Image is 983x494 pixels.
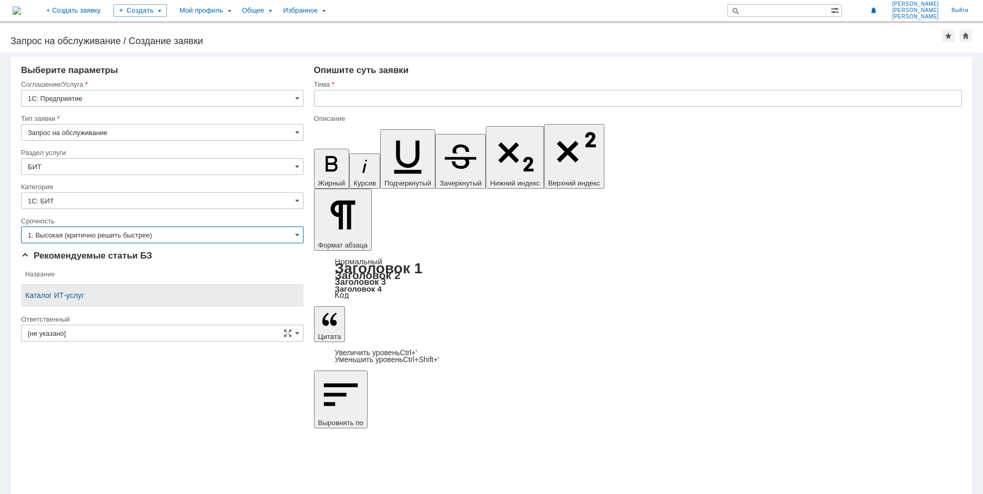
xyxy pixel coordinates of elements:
div: Создать [113,4,167,17]
a: Заголовок 1 [335,260,423,276]
button: Формат абзаца [314,189,372,251]
a: Нормальный [335,257,382,266]
button: Верхний индекс [544,124,604,189]
div: Тип заявки [21,115,301,122]
div: Ответственный [21,316,301,323]
a: Код [335,291,349,300]
span: Опишите суть заявки [314,65,409,75]
a: Заголовок 4 [335,284,382,293]
a: Decrease [335,355,440,364]
button: Выровнять по [314,370,368,428]
span: Рекомендуемые статьи БЗ [21,251,152,261]
div: Цитата [314,349,962,363]
button: Курсив [349,153,380,189]
a: Перейти на домашнюю страницу [13,6,21,15]
a: Increase [335,348,417,357]
span: Ctrl+' [400,348,417,357]
button: Нижний индекс [486,126,544,189]
span: Жирный [318,179,346,187]
div: Категория [21,183,301,190]
span: Зачеркнутый [440,179,482,187]
span: Выровнять по [318,419,363,427]
span: Сложная форма [284,329,292,337]
div: Формат абзаца [314,258,962,299]
div: Раздел услуги [21,149,301,156]
div: Тема [314,81,960,88]
div: Добавить в избранное [942,29,955,42]
div: Сделать домашней страницей [959,29,972,42]
img: logo [13,6,21,15]
a: Заголовок 2 [335,269,401,281]
span: Подчеркнутый [384,179,431,187]
a: Каталог ИТ-услуг [25,291,299,300]
button: Зачеркнутый [435,134,486,189]
div: Срочность [21,218,301,224]
span: [PERSON_NAME] [892,7,939,14]
div: Запрос на обслуживание / Создание заявки [11,36,942,46]
a: Заголовок 3 [335,277,386,286]
span: Выберите параметры [21,65,118,75]
th: Название [21,264,304,285]
span: Нижний индекс [490,179,540,187]
button: Подчеркнутый [380,129,435,189]
span: Расширенный поиск [831,5,841,15]
div: Соглашение/Услуга [21,81,301,88]
span: [PERSON_NAME] [892,14,939,20]
button: Жирный [314,149,350,189]
span: Ctrl+Shift+' [403,355,439,364]
button: Цитата [314,306,346,342]
div: Описание [314,115,960,122]
span: Цитата [318,333,341,341]
span: Верхний индекс [548,179,600,187]
span: [PERSON_NAME] [892,1,939,7]
span: Формат абзаца [318,241,368,249]
span: Курсив [353,179,376,187]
